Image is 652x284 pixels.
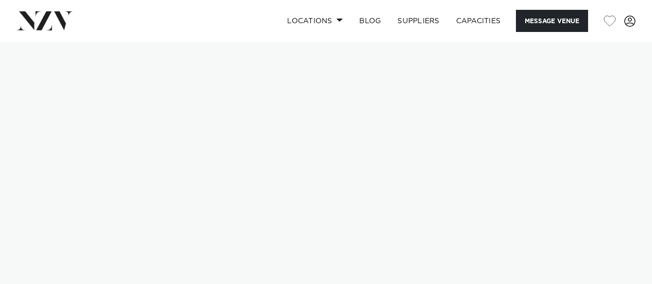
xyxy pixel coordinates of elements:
[389,10,447,32] a: SUPPLIERS
[448,10,509,32] a: Capacities
[516,10,588,32] button: Message Venue
[16,11,73,30] img: nzv-logo.png
[279,10,351,32] a: Locations
[351,10,389,32] a: BLOG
